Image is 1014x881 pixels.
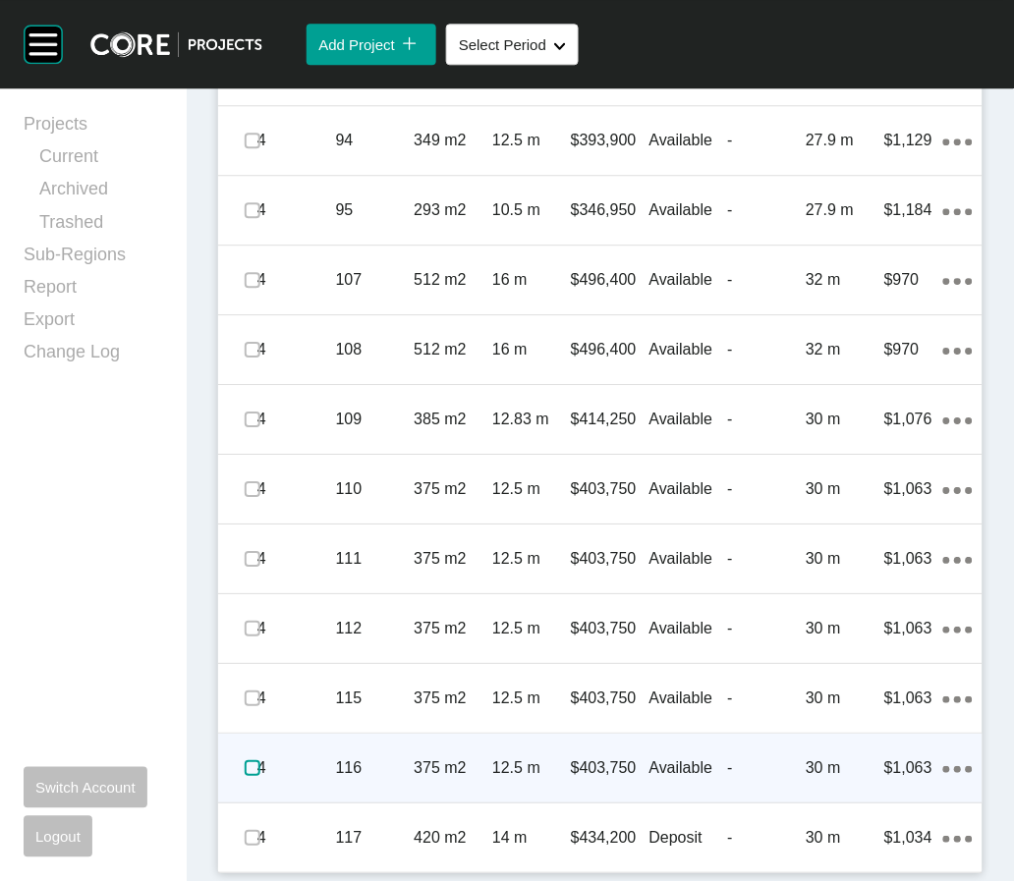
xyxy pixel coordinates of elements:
[414,478,492,500] p: 375 m2
[649,478,728,500] p: Available
[728,688,807,709] p: -
[257,618,336,639] p: 4
[336,269,415,291] p: 107
[806,478,884,500] p: 30 m
[649,548,728,570] p: Available
[492,409,571,430] p: 12.83 m
[571,757,649,779] p: $403,750
[728,548,807,570] p: -
[649,618,728,639] p: Available
[90,31,262,57] img: core-logo-dark.3138cae2.png
[649,269,728,291] p: Available
[257,339,336,360] p: 4
[571,409,649,430] p: $414,250
[24,243,163,275] a: Sub-Regions
[649,688,728,709] p: Available
[35,829,81,846] span: Logout
[884,757,943,779] p: $1,063
[884,478,943,500] p: $1,063
[257,478,336,500] p: 4
[884,618,943,639] p: $1,063
[336,478,415,500] p: 110
[649,757,728,779] p: Available
[24,112,163,144] a: Projects
[336,757,415,779] p: 116
[257,757,336,779] p: 4
[806,339,884,360] p: 32 m
[257,199,336,221] p: 4
[414,339,492,360] p: 512 m2
[414,199,492,221] p: 293 m2
[414,688,492,709] p: 375 m2
[884,199,943,221] p: $1,184
[571,269,649,291] p: $496,400
[884,827,943,849] p: $1,034
[257,548,336,570] p: 4
[336,618,415,639] p: 112
[884,548,943,570] p: $1,063
[728,757,807,779] p: -
[728,130,807,151] p: -
[459,36,546,53] span: Select Period
[414,409,492,430] p: 385 m2
[728,339,807,360] p: -
[728,269,807,291] p: -
[336,199,415,221] p: 95
[318,36,395,53] span: Add Project
[24,816,92,857] button: Logout
[649,827,728,849] p: Deposit
[649,199,728,221] p: Available
[336,409,415,430] p: 109
[492,827,571,849] p: 14 m
[806,130,884,151] p: 27.9 m
[884,130,943,151] p: $1,129
[336,688,415,709] p: 115
[571,618,649,639] p: $403,750
[806,688,884,709] p: 30 m
[571,688,649,709] p: $403,750
[806,199,884,221] p: 27.9 m
[571,827,649,849] p: $434,200
[806,548,884,570] p: 30 m
[39,177,163,209] a: Archived
[571,130,649,151] p: $393,900
[806,269,884,291] p: 32 m
[492,478,571,500] p: 12.5 m
[414,269,492,291] p: 512 m2
[884,339,943,360] p: $970
[492,548,571,570] p: 12.5 m
[414,618,492,639] p: 375 m2
[884,269,943,291] p: $970
[571,199,649,221] p: $346,950
[492,339,571,360] p: 16 m
[806,618,884,639] p: 30 m
[492,130,571,151] p: 12.5 m
[492,688,571,709] p: 12.5 m
[649,130,728,151] p: Available
[649,339,728,360] p: Available
[414,548,492,570] p: 375 m2
[492,757,571,779] p: 12.5 m
[571,478,649,500] p: $403,750
[24,340,163,372] a: Change Log
[649,409,728,430] p: Available
[39,210,163,243] a: Trashed
[492,269,571,291] p: 16 m
[336,339,415,360] p: 108
[492,618,571,639] p: 12.5 m
[806,409,884,430] p: 30 m
[24,275,163,307] a: Report
[24,307,163,340] a: Export
[884,688,943,709] p: $1,063
[806,757,884,779] p: 30 m
[257,827,336,849] p: 4
[492,199,571,221] p: 10.5 m
[307,24,436,65] button: Add Project
[806,827,884,849] p: 30 m
[336,130,415,151] p: 94
[336,827,415,849] p: 117
[257,130,336,151] p: 4
[571,339,649,360] p: $496,400
[728,827,807,849] p: -
[24,767,147,808] button: Switch Account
